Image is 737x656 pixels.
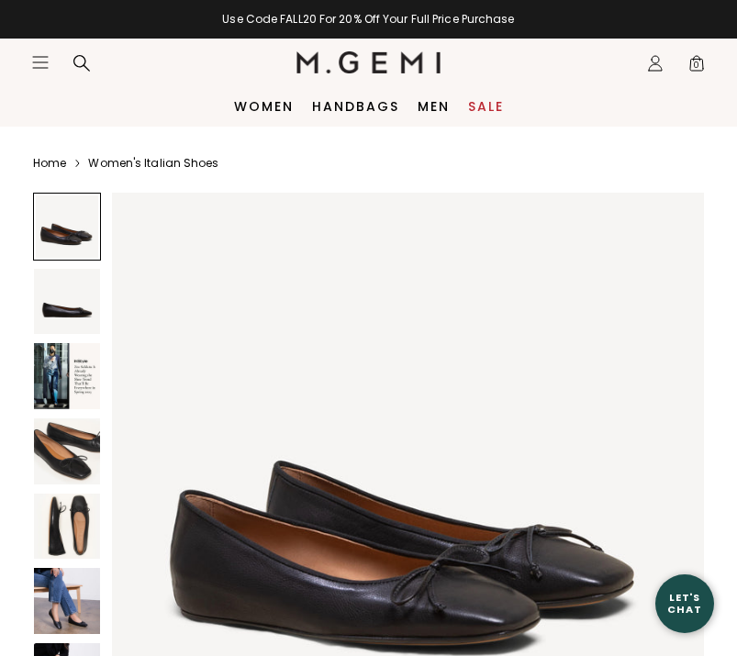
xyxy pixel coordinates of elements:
a: Women [234,99,294,114]
img: The Danza [34,494,100,560]
span: 0 [687,58,706,76]
img: The Danza [34,269,100,335]
a: Women's Italian Shoes [88,156,218,171]
img: The Danza [34,343,100,409]
img: The Danza [34,568,100,634]
img: M.Gemi [296,51,441,73]
a: Sale [468,99,504,114]
a: Home [33,156,66,171]
a: Men [418,99,450,114]
img: The Danza [34,418,100,484]
button: Open site menu [31,53,50,72]
div: Let's Chat [655,592,714,615]
a: Handbags [312,99,399,114]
